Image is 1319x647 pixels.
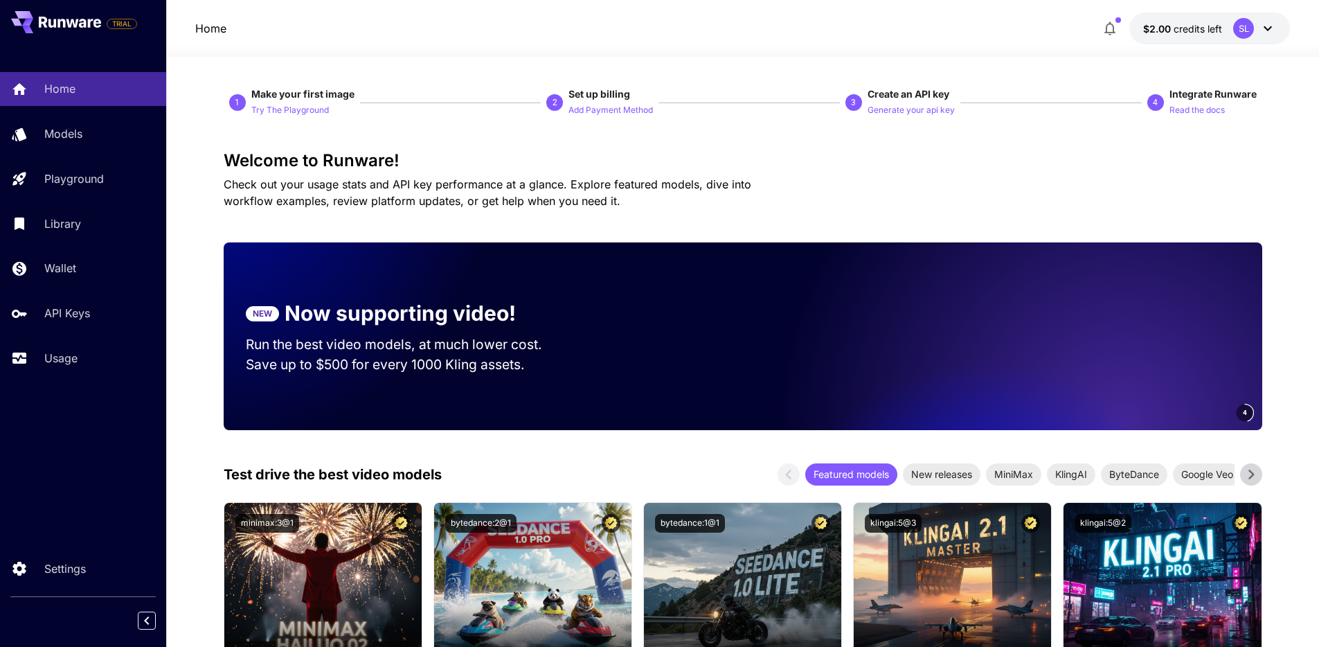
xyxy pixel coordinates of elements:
[195,20,226,37] nav: breadcrumb
[44,215,81,232] p: Library
[1169,101,1225,118] button: Read the docs
[392,514,411,533] button: Certified Model – Vetted for best performance and includes a commercial license.
[251,104,329,117] p: Try The Playground
[986,467,1041,481] span: MiniMax
[1101,463,1167,486] div: ByteDance
[986,463,1041,486] div: MiniMax
[1243,407,1247,418] span: 4
[1075,514,1131,533] button: klingai:5@2
[224,151,1262,170] h3: Welcome to Runware!
[811,514,830,533] button: Certified Model – Vetted for best performance and includes a commercial license.
[148,608,166,633] div: Collapse sidebar
[1101,467,1167,481] span: ByteDance
[253,308,272,320] p: NEW
[44,560,86,577] p: Settings
[1169,88,1257,100] span: Integrate Runware
[44,305,90,321] p: API Keys
[868,104,955,117] p: Generate your api key
[805,463,897,486] div: Featured models
[107,19,136,29] span: TRIAL
[1173,463,1241,486] div: Google Veo
[903,463,980,486] div: New releases
[1143,23,1174,35] span: $2.00
[655,514,725,533] button: bytedance:1@1
[251,88,355,100] span: Make your first image
[868,101,955,118] button: Generate your api key
[44,125,82,142] p: Models
[235,96,240,109] p: 1
[107,15,137,32] span: Add your payment card to enable full platform functionality.
[1129,12,1290,44] button: $2.00SL
[851,96,856,109] p: 3
[251,101,329,118] button: Try The Playground
[44,80,75,97] p: Home
[1021,514,1040,533] button: Certified Model – Vetted for best performance and includes a commercial license.
[868,88,949,100] span: Create an API key
[246,355,568,375] p: Save up to $500 for every 1000 Kling assets.
[138,612,156,630] button: Collapse sidebar
[44,170,104,187] p: Playground
[568,88,630,100] span: Set up billing
[1173,467,1241,481] span: Google Veo
[1047,467,1095,481] span: KlingAI
[1232,514,1250,533] button: Certified Model – Vetted for best performance and includes a commercial license.
[195,20,226,37] a: Home
[1153,96,1158,109] p: 4
[568,104,653,117] p: Add Payment Method
[1174,23,1222,35] span: credits left
[568,101,653,118] button: Add Payment Method
[1047,463,1095,486] div: KlingAI
[235,514,299,533] button: minimax:3@1
[246,335,568,355] p: Run the best video models, at much lower cost.
[602,514,620,533] button: Certified Model – Vetted for best performance and includes a commercial license.
[1233,18,1254,39] div: SL
[44,350,78,366] p: Usage
[553,96,557,109] p: 2
[224,177,751,208] span: Check out your usage stats and API key performance at a glance. Explore featured models, dive int...
[865,514,922,533] button: klingai:5@3
[285,298,516,329] p: Now supporting video!
[903,467,980,481] span: New releases
[805,467,897,481] span: Featured models
[1169,104,1225,117] p: Read the docs
[224,464,442,485] p: Test drive the best video models
[44,260,76,276] p: Wallet
[445,514,517,533] button: bytedance:2@1
[1143,21,1222,36] div: $2.00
